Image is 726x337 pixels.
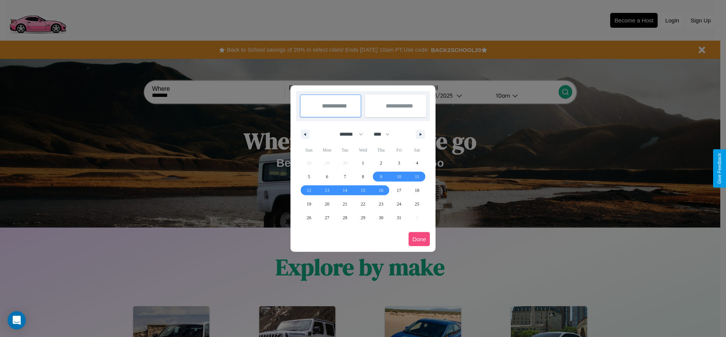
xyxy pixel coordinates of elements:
button: 18 [408,184,426,197]
span: 19 [307,197,311,211]
span: 11 [415,170,419,184]
button: 2 [372,156,390,170]
span: Thu [372,144,390,156]
button: 10 [390,170,408,184]
button: 1 [354,156,372,170]
button: 30 [372,211,390,225]
span: 26 [307,211,311,225]
span: 25 [415,197,419,211]
button: 12 [300,184,318,197]
button: 31 [390,211,408,225]
button: 25 [408,197,426,211]
button: 16 [372,184,390,197]
span: 10 [397,170,401,184]
button: 14 [336,184,354,197]
span: 16 [379,184,383,197]
button: 8 [354,170,372,184]
span: 18 [415,184,419,197]
button: 29 [354,211,372,225]
span: Mon [318,144,336,156]
span: 8 [362,170,364,184]
span: Fri [390,144,408,156]
span: 2 [380,156,382,170]
span: 5 [308,170,310,184]
span: 12 [307,184,311,197]
span: 30 [379,211,383,225]
button: 11 [408,170,426,184]
span: 29 [361,211,365,225]
span: 20 [325,197,329,211]
button: 23 [372,197,390,211]
button: 24 [390,197,408,211]
span: 23 [379,197,383,211]
span: 6 [326,170,328,184]
span: 13 [325,184,329,197]
span: 14 [343,184,347,197]
span: 17 [397,184,401,197]
div: Open Intercom Messenger [8,311,26,329]
span: 7 [344,170,346,184]
span: 22 [361,197,365,211]
button: 7 [336,170,354,184]
span: 27 [325,211,329,225]
span: 3 [398,156,400,170]
button: 20 [318,197,336,211]
button: 3 [390,156,408,170]
button: 19 [300,197,318,211]
button: 27 [318,211,336,225]
button: 5 [300,170,318,184]
span: 24 [397,197,401,211]
button: 17 [390,184,408,197]
span: 15 [361,184,365,197]
span: Sat [408,144,426,156]
span: 31 [397,211,401,225]
span: 9 [380,170,382,184]
button: Done [409,232,430,246]
button: 21 [336,197,354,211]
button: 22 [354,197,372,211]
button: 4 [408,156,426,170]
button: 6 [318,170,336,184]
button: 28 [336,211,354,225]
span: 28 [343,211,347,225]
span: 1 [362,156,364,170]
span: Wed [354,144,372,156]
span: 21 [343,197,347,211]
button: 9 [372,170,390,184]
button: 13 [318,184,336,197]
span: Tue [336,144,354,156]
div: Give Feedback [717,153,722,184]
span: Sun [300,144,318,156]
button: 15 [354,184,372,197]
button: 26 [300,211,318,225]
span: 4 [416,156,418,170]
